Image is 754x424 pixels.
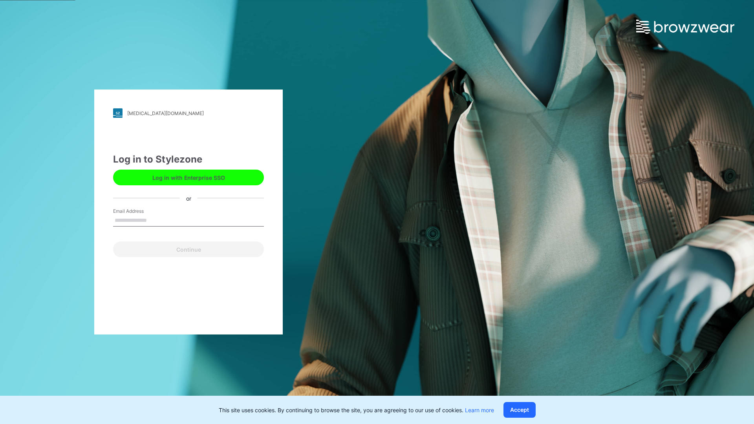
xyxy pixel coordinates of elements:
[636,20,734,34] img: browzwear-logo.e42bd6dac1945053ebaf764b6aa21510.svg
[127,110,204,116] div: [MEDICAL_DATA][DOMAIN_NAME]
[113,108,123,118] img: stylezone-logo.562084cfcfab977791bfbf7441f1a819.svg
[113,108,264,118] a: [MEDICAL_DATA][DOMAIN_NAME]
[180,194,198,202] div: or
[503,402,536,418] button: Accept
[113,152,264,166] div: Log in to Stylezone
[219,406,494,414] p: This site uses cookies. By continuing to browse the site, you are agreeing to our use of cookies.
[113,170,264,185] button: Log in with Enterprise SSO
[465,407,494,413] a: Learn more
[113,208,168,215] label: Email Address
